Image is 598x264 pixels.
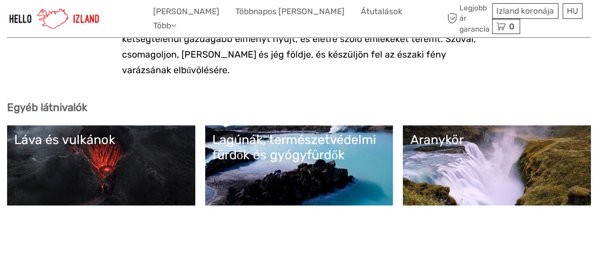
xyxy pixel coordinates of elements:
[410,132,463,147] font: Aranykör
[153,5,219,18] a: [PERSON_NAME]
[14,132,188,198] a: Láva és vulkánok
[7,7,102,30] img: 1270-cead85dc-23af-4572-be81-b346f9cd5751_logo_small.jpg
[567,6,578,16] font: HU
[410,132,584,198] a: Aranykör
[153,21,171,30] font: Több
[153,7,219,16] font: [PERSON_NAME]
[212,132,376,162] font: Lagúnák, természetvédelmi fürdők és gyógyfürdők
[509,22,514,31] font: 0
[496,6,554,16] font: Izland koronája
[361,7,402,16] font: Átutalások
[7,101,87,114] font: Egyéb látnivalók
[459,3,490,33] font: Legjobb ár garancia
[235,5,345,18] a: Többnapos [PERSON_NAME]
[361,5,402,18] a: Átutalások
[235,7,345,16] font: Többnapos [PERSON_NAME]
[14,132,115,147] font: Láva és vulkánok
[212,132,386,198] a: Lagúnák, természetvédelmi fürdők és gyógyfürdők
